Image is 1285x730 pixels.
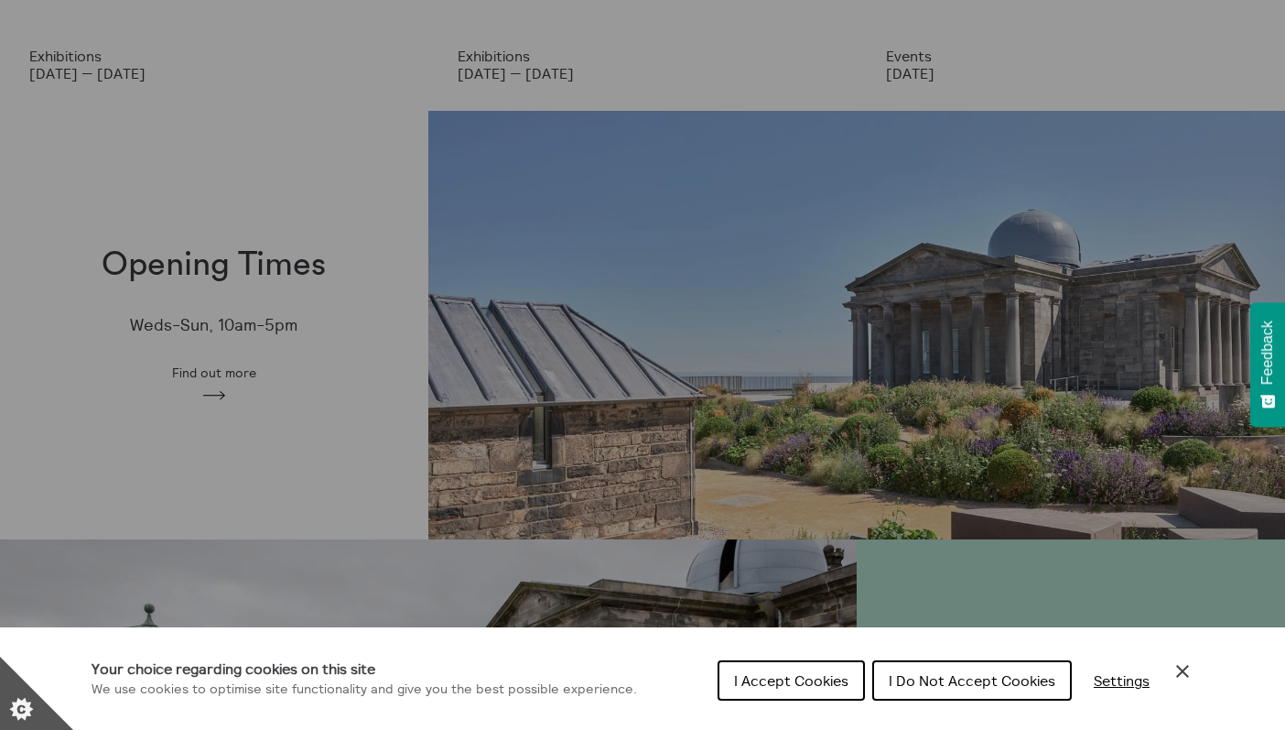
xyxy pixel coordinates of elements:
[889,671,1055,690] span: I Do Not Accept Cookies
[1172,660,1193,682] button: Close Cookie Control
[92,658,637,680] h1: Your choice regarding cookies on this site
[92,680,637,700] p: We use cookies to optimise site functionality and give you the best possible experience.
[718,660,865,701] button: I Accept Cookies
[1259,321,1276,385] span: Feedback
[1250,302,1285,427] button: Feedback - Show survey
[1079,662,1164,699] button: Settings
[1094,671,1150,690] span: Settings
[734,671,848,690] span: I Accept Cookies
[872,660,1072,701] button: I Do Not Accept Cookies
